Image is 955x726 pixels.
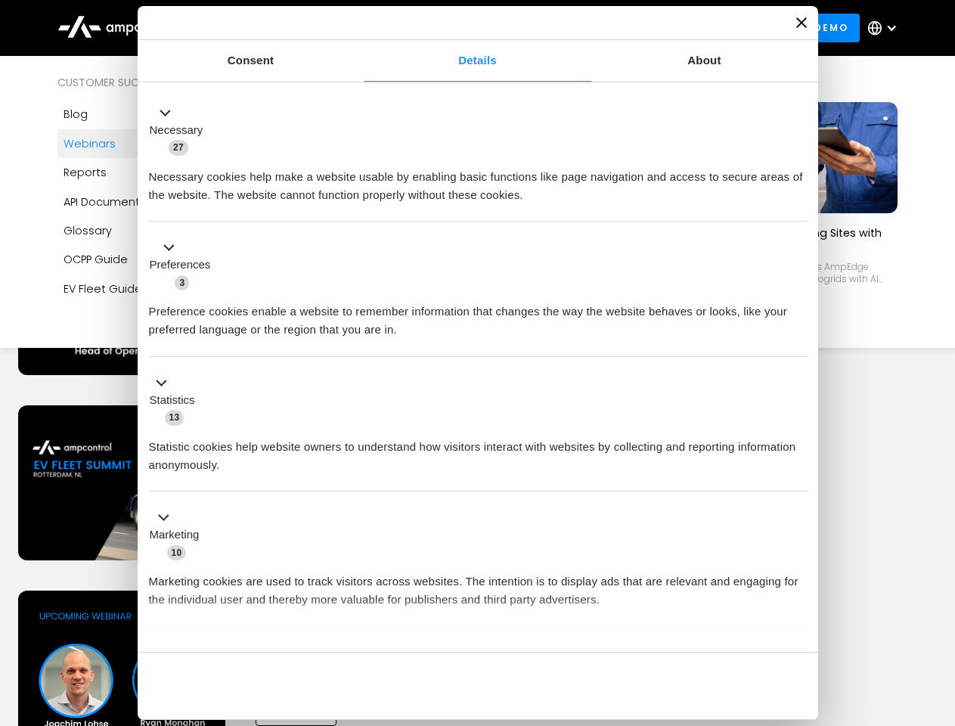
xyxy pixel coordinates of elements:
a: About [591,40,818,82]
div: Glossary [64,222,112,239]
div: Statistic cookies help website owners to understand how visitors interact with websites by collec... [149,427,807,474]
a: Webinars [57,129,245,158]
label: Preferences [150,256,211,274]
button: Close banner [796,17,807,28]
a: Glossary [57,216,245,245]
a: Details [364,40,591,82]
div: API Documentation [64,194,169,210]
div: Webinars [64,135,116,152]
span: 27 [169,140,188,155]
button: Preferences (3) [149,239,220,292]
label: Necessary [150,122,203,139]
a: Consent [138,40,364,82]
button: Necessary (27) [149,104,212,157]
a: API Documentation [57,188,245,216]
div: Reports [64,164,107,181]
div: OCPP Guide [64,251,128,268]
button: Statistics (13) [149,374,204,427]
div: Blog [64,106,88,123]
button: Okay [589,664,806,708]
a: Blog [57,100,245,129]
a: Reports [57,158,245,187]
a: OCPP Guide [57,245,245,274]
div: EV Fleet Guide [64,281,142,297]
div: Marketing cookies are used to track visitors across websites. The intention is to display ads tha... [149,561,807,609]
span: 3 [175,275,189,290]
div: Customer success [57,74,245,91]
div: Necessary cookies help make a website usable by enabling basic functions like page navigation and... [149,157,807,204]
label: Marketing [150,526,200,544]
span: 2 [250,646,264,661]
div: Preference cookies enable a website to remember information that changes the way the website beha... [149,291,807,339]
button: Marketing (10) [149,509,209,562]
button: Unclassified (2) [149,644,273,662]
a: EV Fleet Guide [57,275,245,303]
span: 10 [167,545,187,560]
label: Statistics [150,392,195,409]
span: 13 [165,410,184,425]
